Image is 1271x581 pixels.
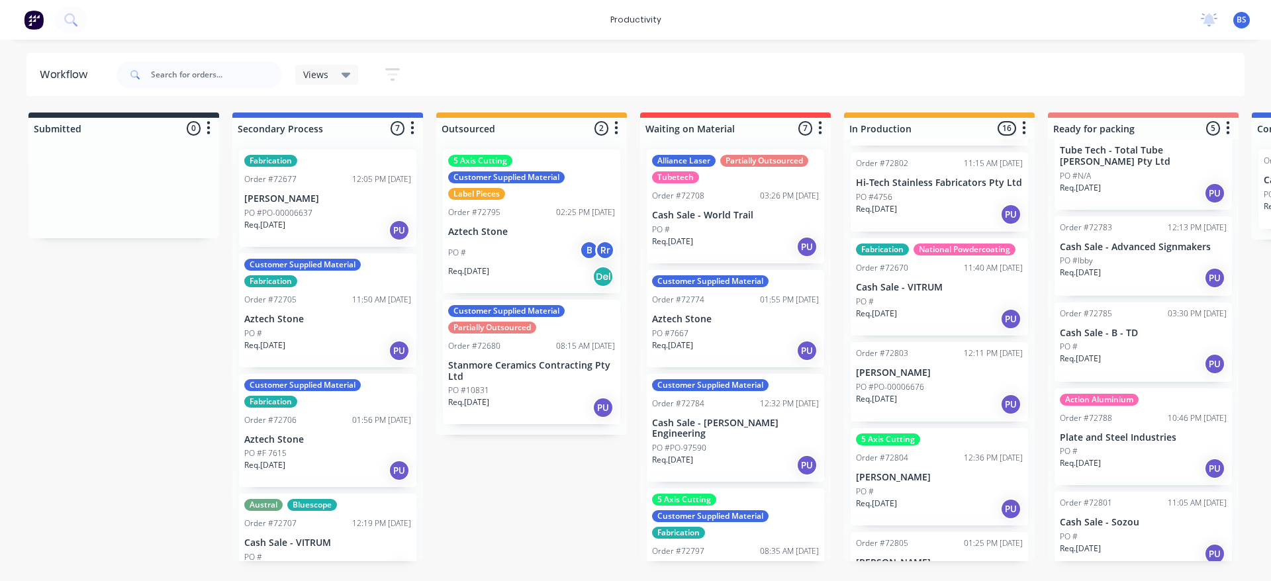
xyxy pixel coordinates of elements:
[448,340,500,352] div: Order #72680
[856,191,892,203] p: PO #4756
[1060,457,1101,469] p: Req. [DATE]
[856,308,897,320] p: Req. [DATE]
[448,247,466,259] p: PO #
[760,190,819,202] div: 03:26 PM [DATE]
[244,275,297,287] div: Fabrication
[579,240,599,260] div: B
[1060,341,1078,353] p: PO #
[244,207,312,219] p: PO #PO-00006637
[652,442,706,454] p: PO #PO-97590
[244,193,411,204] p: [PERSON_NAME]
[647,150,824,263] div: Alliance LaserPartially OutsourcedTubetechOrder #7270803:26 PM [DATE]Cash Sale - World TrailPO #R...
[652,314,819,325] p: Aztech Stone
[448,305,565,317] div: Customer Supplied Material
[1060,412,1112,424] div: Order #72788
[964,537,1023,549] div: 01:25 PM [DATE]
[244,396,297,408] div: Fabrication
[443,300,620,425] div: Customer Supplied MaterialPartially OutsourcedOrder #7268008:15 AM [DATE]Stanmore Ceramics Contra...
[303,67,328,81] span: Views
[652,210,819,221] p: Cash Sale - World Trail
[851,342,1028,422] div: Order #7280312:11 PM [DATE][PERSON_NAME]PO #PO-00006676Req.[DATE]PU
[352,517,411,529] div: 12:19 PM [DATE]
[448,206,500,218] div: Order #72795
[856,157,908,169] div: Order #72802
[443,150,620,293] div: 5 Axis CuttingCustomer Supplied MaterialLabel PiecesOrder #7279502:25 PM [DATE]Aztech StonePO #BR...
[592,397,614,418] div: PU
[856,367,1023,379] p: [PERSON_NAME]
[1060,255,1093,267] p: PO #Ibby
[239,374,416,488] div: Customer Supplied MaterialFabricationOrder #7270601:56 PM [DATE]Aztech StonePO #F 7615Req.[DATE]PU
[652,379,769,391] div: Customer Supplied Material
[556,206,615,218] div: 02:25 PM [DATE]
[856,296,874,308] p: PO #
[1204,353,1225,375] div: PU
[760,294,819,306] div: 01:55 PM [DATE]
[244,447,287,459] p: PO #F 7615
[856,203,897,215] p: Req. [DATE]
[1168,497,1227,509] div: 11:05 AM [DATE]
[1055,101,1232,210] div: Tube Tech - Total Tube [PERSON_NAME] Pty LtdPO #N/AReq.[DATE]PU
[352,414,411,426] div: 01:56 PM [DATE]
[652,398,704,410] div: Order #72784
[244,459,285,471] p: Req. [DATE]
[652,190,704,202] div: Order #72708
[1060,445,1078,457] p: PO #
[652,527,705,539] div: Fabrication
[1000,204,1021,225] div: PU
[720,155,808,167] div: Partially Outsourced
[856,498,897,510] p: Req. [DATE]
[448,171,565,183] div: Customer Supplied Material
[796,340,818,361] div: PU
[244,537,411,549] p: Cash Sale - VITRUM
[856,557,1023,568] p: [PERSON_NAME]
[151,62,282,88] input: Search for orders...
[652,236,693,247] p: Req. [DATE]
[448,322,536,334] div: Partially Outsourced
[856,177,1023,189] p: Hi-Tech Stainless Fabricators Pty Ltd
[1060,353,1101,365] p: Req. [DATE]
[244,294,297,306] div: Order #72705
[856,393,897,405] p: Req. [DATE]
[1204,543,1225,564] div: PU
[1000,394,1021,415] div: PU
[856,244,909,255] div: Fabrication
[856,433,920,445] div: 5 Axis Cutting
[239,253,416,367] div: Customer Supplied MaterialFabricationOrder #7270511:50 AM [DATE]Aztech StonePO #Req.[DATE]PU
[652,328,688,339] p: PO #7667
[1060,145,1227,167] p: Tube Tech - Total Tube [PERSON_NAME] Pty Ltd
[1168,308,1227,320] div: 03:30 PM [DATE]
[856,537,908,549] div: Order #72805
[647,374,824,482] div: Customer Supplied MaterialOrder #7278412:32 PM [DATE]Cash Sale - [PERSON_NAME] EngineeringPO #PO-...
[389,460,410,481] div: PU
[856,262,908,274] div: Order #72670
[856,347,908,359] div: Order #72803
[448,360,615,382] p: Stanmore Ceramics Contracting Pty Ltd
[592,266,614,287] div: Del
[1060,267,1101,279] p: Req. [DATE]
[856,472,1023,483] p: [PERSON_NAME]
[244,379,361,391] div: Customer Supplied Material
[1055,388,1232,486] div: Action AluminiumOrder #7278810:46 PM [DATE]Plate and Steel IndustriesPO #Req.[DATE]PU
[652,294,704,306] div: Order #72774
[652,545,704,557] div: Order #72797
[244,155,297,167] div: Fabrication
[244,551,262,563] p: PO #
[287,499,337,511] div: Bluescope
[964,157,1023,169] div: 11:15 AM [DATE]
[244,414,297,426] div: Order #72706
[1168,412,1227,424] div: 10:46 PM [DATE]
[448,265,489,277] p: Req. [DATE]
[1168,222,1227,234] div: 12:13 PM [DATE]
[1000,308,1021,330] div: PU
[851,428,1028,525] div: 5 Axis CuttingOrder #7280412:36 PM [DATE][PERSON_NAME]PO #Req.[DATE]PU
[964,262,1023,274] div: 11:40 AM [DATE]
[604,10,668,30] div: productivity
[448,155,512,167] div: 5 Axis Cutting
[1000,498,1021,519] div: PU
[856,282,1023,293] p: Cash Sale - VITRUM
[1060,517,1227,528] p: Cash Sale - Sozou
[1204,267,1225,289] div: PU
[652,339,693,351] p: Req. [DATE]
[448,396,489,408] p: Req. [DATE]
[40,67,94,83] div: Workflow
